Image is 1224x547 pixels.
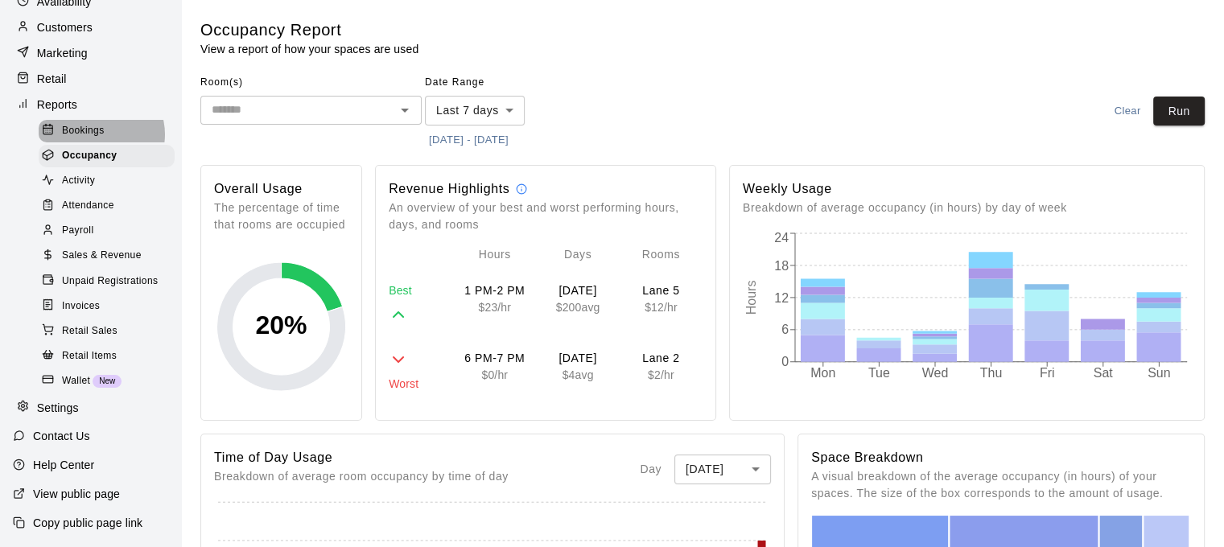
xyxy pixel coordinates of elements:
button: Open [394,99,416,121]
p: Settings [37,400,79,416]
a: Invoices [39,294,181,319]
h6: Time of Day Usage [214,447,509,468]
span: New [93,376,122,385]
tspan: Mon [810,366,835,380]
p: View public page [33,486,120,502]
p: $ 12 /hr [620,299,703,315]
p: 6 PM-7 PM [453,350,536,367]
div: Activity [39,170,175,192]
span: Sales & Revenue [62,248,142,264]
a: Payroll [39,219,181,244]
p: Retail [37,71,67,87]
span: Bookings [62,123,105,139]
a: Activity [39,169,181,194]
h5: Occupancy Report [200,19,418,41]
p: Help Center [33,457,94,473]
a: Occupancy [39,143,181,168]
span: Date Range [425,70,566,96]
span: Room(s) [200,70,422,96]
p: Day [640,461,661,478]
div: Retail Sales [39,320,175,343]
p: Breakdown of average occupancy (in hours) by day of week [743,199,1191,216]
span: Payroll [62,223,93,239]
tspan: 12 [774,291,789,305]
div: Last 7 days [425,96,525,125]
a: Attendance [39,194,181,219]
button: Run [1153,97,1205,126]
button: Clear [1102,97,1153,126]
p: Marketing [37,45,88,61]
p: Hours [453,246,536,263]
tspan: 18 [774,259,789,273]
p: [DATE] [536,350,619,367]
div: Occupancy [39,145,175,167]
p: A visual breakdown of the average occupancy (in hours) of your spaces. The size of the box corres... [811,468,1191,502]
p: 1 PM-2 PM [453,282,536,299]
a: Bookings [39,118,181,143]
div: WalletNew [39,370,175,393]
tspan: 24 [774,232,789,245]
p: Worst [389,376,453,392]
h6: Overall Usage [214,179,348,199]
p: $ 23 /hr [453,299,536,315]
a: Retail [13,67,168,91]
div: Payroll [39,220,175,242]
p: The percentage of time that rooms are occupied [214,199,348,233]
tspan: Tue [868,366,890,380]
a: Settings [13,396,168,420]
p: $ 4 avg [536,367,619,383]
span: Unpaid Registrations [62,273,158,290]
tspan: 0 [781,355,789,368]
h6: Revenue Highlights [389,179,509,199]
p: Breakdown of average room occupancy by time of day [214,468,509,485]
p: [DATE] [536,282,619,299]
tspan: 6 [781,323,789,337]
p: $ 200 avg [536,299,619,315]
p: Lane 2 [620,350,703,367]
span: Invoices [62,298,100,315]
tspan: Hours [744,281,758,315]
div: Attendance [39,195,175,217]
span: Retail Sales [62,323,117,339]
div: [DATE] [674,454,771,484]
p: View a report of how your spaces are used [200,41,418,57]
a: Retail Sales [39,319,181,343]
a: Reports [13,93,168,117]
h6: Weekly Usage [743,179,1191,199]
p: Reports [37,97,77,113]
text: 20 % [255,311,307,339]
svg: Revenue calculations are estimates and should only be used to identify trends. Some discrepancies... [516,183,527,195]
tspan: Sun [1148,366,1170,380]
tspan: Wed [922,366,949,380]
div: Sales & Revenue [39,245,175,267]
p: Contact Us [33,428,90,444]
tspan: Fri [1040,366,1055,380]
a: Customers [13,15,168,39]
button: [DATE] - [DATE] [425,128,513,153]
p: Rooms [620,246,703,263]
p: An overview of your best and worst performing hours, days, and rooms [389,199,703,233]
p: $ 2 /hr [620,367,703,383]
span: Occupancy [62,148,117,164]
span: Wallet [62,373,90,389]
a: Unpaid Registrations [39,269,181,294]
span: Attendance [62,198,114,214]
tspan: Sat [1094,366,1114,380]
p: Customers [37,19,93,35]
a: Marketing [13,41,168,65]
p: $ 0 /hr [453,367,536,383]
tspan: Thu [980,366,1003,380]
a: Sales & Revenue [39,244,181,269]
div: Bookings [39,120,175,142]
p: Days [536,246,619,263]
p: Lane 5 [620,282,703,299]
p: Copy public page link [33,515,142,531]
a: Retail Items [39,343,181,368]
div: Invoices [39,295,175,318]
span: Retail Items [62,348,117,364]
